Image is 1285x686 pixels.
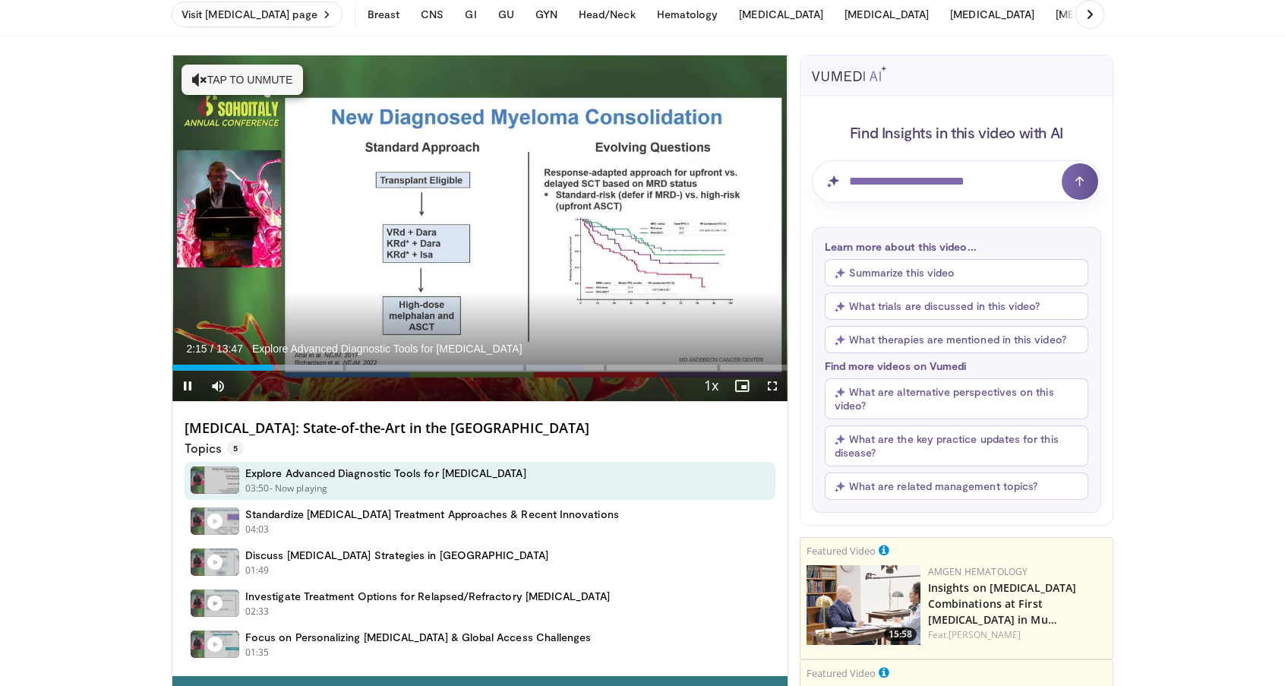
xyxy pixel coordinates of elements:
[185,420,775,437] h4: [MEDICAL_DATA]: State-of-the-Art in the [GEOGRAPHIC_DATA]
[245,507,619,521] h4: Standardize [MEDICAL_DATA] Treatment Approaches & Recent Innovations
[245,631,591,644] h4: Focus on Personalizing [MEDICAL_DATA] & Global Access Challenges
[825,240,1088,253] p: Learn more about this video...
[807,565,920,645] img: 9d2930a7-d6f2-468a-930e-ee4a3f7aed3e.png.150x105_q85_crop-smart_upscale.png
[245,466,526,480] h4: Explore Advanced Diagnostic Tools for [MEDICAL_DATA]
[825,359,1088,372] p: Find more videos on Vumedi
[812,122,1101,142] h4: Find Insights in this video with AI
[825,326,1088,353] button: What therapies are mentioned in this video?
[245,548,548,562] h4: Discuss [MEDICAL_DATA] Strategies in [GEOGRAPHIC_DATA]
[172,365,788,371] div: Progress Bar
[245,590,610,603] h4: Investigate Treatment Options for Relapsed/Refractory [MEDICAL_DATA]
[172,55,788,402] video-js: Video Player
[812,66,886,81] img: vumedi-ai-logo.svg
[186,343,207,355] span: 2:15
[216,343,243,355] span: 13:47
[807,666,876,680] small: Featured Video
[252,342,523,356] span: Explore Advanced Diagnostic Tools for [MEDICAL_DATA]
[825,292,1088,320] button: What trials are discussed in this video?
[825,259,1088,286] button: Summarize this video
[227,441,244,456] span: 5
[949,628,1021,641] a: [PERSON_NAME]
[807,544,876,558] small: Featured Video
[210,343,213,355] span: /
[245,646,270,659] p: 01:35
[812,160,1101,203] input: Question for AI
[245,482,270,495] p: 03:50
[203,371,233,401] button: Mute
[825,473,1088,500] button: What are related management topics?
[245,523,270,536] p: 04:03
[245,564,270,577] p: 01:49
[245,605,270,618] p: 02:33
[727,371,757,401] button: Enable picture-in-picture mode
[185,441,244,456] p: Topics
[172,2,343,27] a: Visit [MEDICAL_DATA] page
[884,628,917,641] span: 15:58
[825,425,1088,466] button: What are the key practice updates for this disease?
[807,565,920,645] a: 15:58
[928,565,1028,578] a: Amgen Hematology
[928,628,1107,642] div: Feat.
[757,371,788,401] button: Fullscreen
[172,371,203,401] button: Pause
[696,371,727,401] button: Playback Rate
[270,482,328,495] p: - Now playing
[825,378,1088,419] button: What are alternative perspectives on this video?
[182,65,303,95] button: Tap to unmute
[928,580,1077,627] a: Insights on [MEDICAL_DATA] Combinations at First [MEDICAL_DATA] in Mu…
